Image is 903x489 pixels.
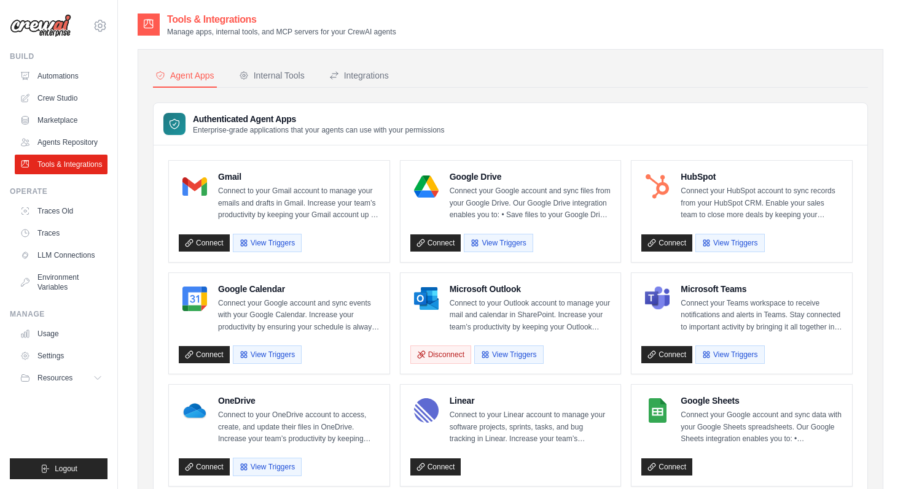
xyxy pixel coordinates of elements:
[450,185,611,221] p: Connect your Google account and sync files from your Google Drive. Our Google Drive integration e...
[327,64,391,88] button: Integrations
[641,234,692,252] a: Connect
[15,223,107,243] a: Traces
[450,171,611,183] h4: Google Drive
[410,345,471,364] button: Disconnect
[10,52,107,61] div: Build
[239,69,305,82] div: Internal Tools
[193,125,445,135] p: Enterprise-grade applications that your agents can use with your permissions
[153,64,217,88] button: Agent Apps
[155,69,214,82] div: Agent Apps
[695,345,764,364] button: View Triggers
[15,368,107,388] button: Resources
[414,174,439,199] img: Google Drive Logo
[414,398,439,423] img: Linear Logo
[179,458,230,476] a: Connect
[193,113,445,125] h3: Authenticated Agent Apps
[179,234,230,252] a: Connect
[450,409,611,445] p: Connect to your Linear account to manage your software projects, sprints, tasks, and bug tracking...
[681,409,842,445] p: Connect your Google account and sync data with your Google Sheets spreadsheets. Our Google Sheets...
[681,298,842,334] p: Connect your Teams workspace to receive notifications and alerts in Teams. Stay connected to impo...
[10,458,107,479] button: Logout
[474,345,543,364] button: View Triggers
[218,185,380,221] p: Connect to your Gmail account to manage your emails and drafts in Gmail. Increase your team’s pro...
[218,298,380,334] p: Connect your Google account and sync events with your Google Calendar. Increase your productivity...
[414,287,439,311] img: Microsoft Outlook Logo
[10,14,71,37] img: Logo
[15,110,107,130] a: Marketplace
[15,66,107,86] a: Automations
[237,64,307,88] button: Internal Tools
[681,171,842,183] h4: HubSpot
[218,395,380,407] h4: OneDrive
[410,234,461,252] a: Connect
[233,458,302,476] button: View Triggers
[681,395,842,407] h4: Google Sheets
[10,187,107,196] div: Operate
[218,283,380,295] h4: Google Calendar
[167,12,396,27] h2: Tools & Integrations
[218,171,380,183] h4: Gmail
[450,283,611,295] h4: Microsoft Outlook
[182,287,207,311] img: Google Calendar Logo
[179,346,230,363] a: Connect
[15,133,107,152] a: Agents Repository
[15,324,107,344] a: Usage
[329,69,389,82] div: Integrations
[37,373,72,383] span: Resources
[695,234,764,252] button: View Triggers
[450,395,611,407] h4: Linear
[10,309,107,319] div: Manage
[645,174,670,199] img: HubSpot Logo
[15,245,107,265] a: LLM Connections
[641,458,692,476] a: Connect
[15,346,107,366] a: Settings
[681,185,842,221] p: Connect your HubSpot account to sync records from your HubSpot CRM. Enable your sales team to clo...
[450,298,611,334] p: Connect to your Outlook account to manage your mail and calendar in SharePoint. Increase your tea...
[15,88,107,108] a: Crew Studio
[182,174,207,199] img: Gmail Logo
[233,234,302,252] button: View Triggers
[15,155,107,174] a: Tools & Integrations
[645,287,670,311] img: Microsoft Teams Logo
[681,283,842,295] h4: Microsoft Teams
[55,464,77,474] span: Logout
[15,201,107,221] a: Traces Old
[233,345,302,364] button: View Triggers
[218,409,380,445] p: Connect to your OneDrive account to access, create, and update their files in OneDrive. Increase ...
[410,458,461,476] a: Connect
[842,430,903,489] iframe: Chat Widget
[182,398,207,423] img: OneDrive Logo
[15,268,107,297] a: Environment Variables
[645,398,670,423] img: Google Sheets Logo
[641,346,692,363] a: Connect
[167,27,396,37] p: Manage apps, internal tools, and MCP servers for your CrewAI agents
[464,234,533,252] button: View Triggers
